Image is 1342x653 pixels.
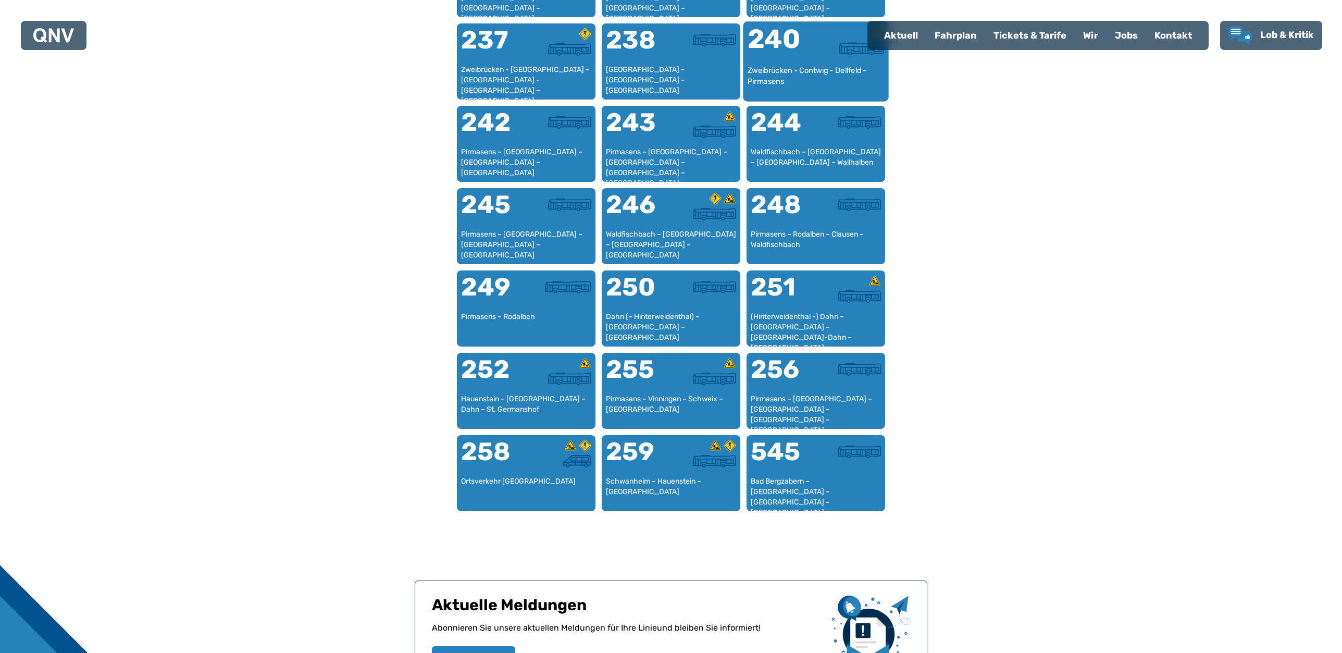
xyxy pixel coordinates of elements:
[432,622,824,646] p: Abonnieren Sie unsere aktuellen Meldungen für Ihre Linie und bleiben Sie informiert!
[461,28,526,65] div: 237
[606,476,736,507] div: Schwanheim – Hauenstein – [GEOGRAPHIC_DATA]
[1228,26,1314,45] a: Lob & Kritik
[693,34,736,46] img: Überlandbus
[693,126,736,138] img: Überlandbus
[606,192,671,230] div: 246
[33,25,74,46] a: QNV Logo
[606,65,736,95] div: [GEOGRAPHIC_DATA] - [GEOGRAPHIC_DATA] - [GEOGRAPHIC_DATA]
[748,26,816,65] div: 240
[751,476,881,507] div: Bad Bergzabern – [GEOGRAPHIC_DATA] – [GEOGRAPHIC_DATA] – [GEOGRAPHIC_DATA]
[606,439,671,477] div: 259
[751,357,816,395] div: 256
[606,394,736,425] div: Pirmasens – Vinningen – Schweix – [GEOGRAPHIC_DATA]
[838,363,881,376] img: Überlandbus
[461,312,591,342] div: Pirmasens – Rodalben
[461,110,526,147] div: 242
[461,192,526,230] div: 245
[751,110,816,147] div: 244
[461,229,591,260] div: Pirmasens – [GEOGRAPHIC_DATA] – [GEOGRAPHIC_DATA] – [GEOGRAPHIC_DATA]
[693,455,736,467] img: Überlandbus
[606,28,671,65] div: 238
[606,357,671,395] div: 255
[751,229,881,260] div: Pirmasens – Rodalben – Clausen – Waldfischbach
[33,28,74,43] img: QNV Logo
[432,596,824,622] h1: Aktuelle Meldungen
[461,147,591,178] div: Pirmasens – [GEOGRAPHIC_DATA] – [GEOGRAPHIC_DATA] – [GEOGRAPHIC_DATA]
[563,455,591,467] img: Kleinbus
[548,43,591,56] img: Überlandbus
[751,394,881,425] div: Pirmasens – [GEOGRAPHIC_DATA] – [GEOGRAPHIC_DATA] – [GEOGRAPHIC_DATA] – [GEOGRAPHIC_DATA]
[926,22,985,49] a: Fahrplan
[693,373,736,385] img: Überlandbus
[548,373,591,385] img: Überlandbus
[1146,22,1200,49] a: Kontakt
[548,199,591,211] img: Überlandbus
[461,357,526,395] div: 252
[693,208,736,220] img: Überlandbus
[461,439,526,477] div: 258
[461,65,591,95] div: Zweibrücken - [GEOGRAPHIC_DATA] - [GEOGRAPHIC_DATA] - [GEOGRAPHIC_DATA] – [GEOGRAPHIC_DATA]
[1260,29,1314,41] span: Lob & Kritik
[751,439,816,477] div: 545
[606,147,736,178] div: Pirmasens – [GEOGRAPHIC_DATA] – [GEOGRAPHIC_DATA] – [GEOGRAPHIC_DATA] – [GEOGRAPHIC_DATA]
[606,312,736,342] div: Dahn (– Hinterweidenthal) – [GEOGRAPHIC_DATA] – [GEOGRAPHIC_DATA]
[606,229,736,260] div: Waldfischbach – [GEOGRAPHIC_DATA] – [GEOGRAPHIC_DATA] – [GEOGRAPHIC_DATA]
[751,275,816,312] div: 251
[461,476,591,507] div: Ortsverkehr [GEOGRAPHIC_DATA]
[838,290,881,303] img: Überlandbus
[876,22,926,49] a: Aktuell
[751,192,816,230] div: 248
[751,312,881,342] div: (Hinterweidenthal -) Dahn – [GEOGRAPHIC_DATA] – [GEOGRAPHIC_DATA]-Dahn – [GEOGRAPHIC_DATA]
[748,65,885,97] div: Zweibrücken - Contwig - Dellfeld - Pirmasens
[751,147,881,178] div: Waldfischbach – [GEOGRAPHIC_DATA] – [GEOGRAPHIC_DATA] – Wallhalben
[838,116,881,129] img: Überlandbus
[838,199,881,211] img: Überlandbus
[461,275,526,312] div: 249
[548,116,591,129] img: Überlandbus
[1075,22,1107,49] a: Wir
[606,275,671,312] div: 250
[461,394,591,425] div: Hauenstein – [GEOGRAPHIC_DATA] – Dahn – St. Germanshof
[606,110,671,147] div: 243
[838,446,881,458] img: Überlandbus
[693,281,736,293] img: Überlandbus
[1107,22,1146,49] a: Jobs
[545,281,591,293] img: Stadtbus
[985,22,1075,49] a: Tickets & Tarife
[839,42,884,55] img: Überlandbus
